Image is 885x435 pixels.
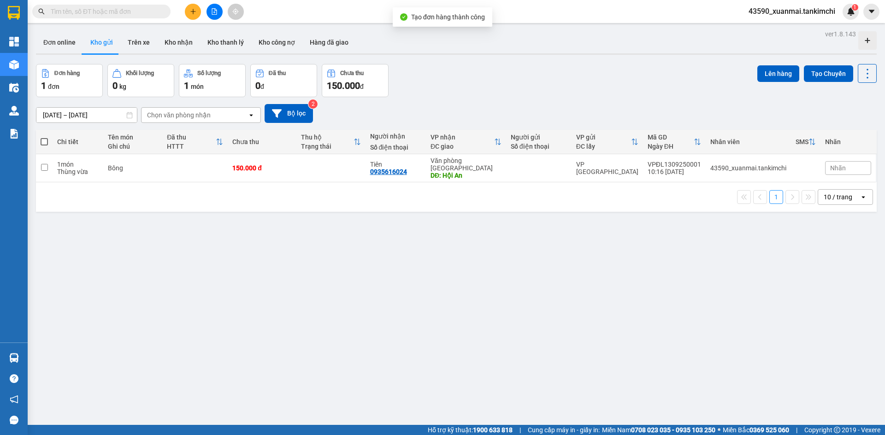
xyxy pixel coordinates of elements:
[191,83,204,90] span: món
[830,164,846,172] span: Nhãn
[710,164,786,172] div: 43590_xuanmai.tankimchi
[428,425,513,435] span: Hỗ trợ kỹ thuật:
[9,353,19,363] img: warehouse-icon
[10,416,18,424] span: message
[741,6,843,17] span: 43590_xuanmai.tankimchi
[631,426,715,434] strong: 0708 023 035 - 0935 103 250
[863,4,879,20] button: caret-down
[162,130,228,154] th: Toggle SortBy
[9,83,19,93] img: warehouse-icon
[301,143,353,150] div: Trạng thái
[248,111,255,119] svg: open
[431,157,501,172] div: Văn phòng [GEOGRAPHIC_DATA]
[296,130,365,154] th: Toggle SortBy
[108,143,158,150] div: Ghi chú
[723,425,789,435] span: Miền Bắc
[648,133,694,141] div: Mã GD
[57,168,99,175] div: Thùng vừa
[119,83,126,90] span: kg
[167,133,216,141] div: Đã thu
[8,6,20,20] img: logo-vxr
[648,143,694,150] div: Ngày ĐH
[108,164,158,172] div: Bông
[576,133,631,141] div: VP gửi
[340,70,364,76] div: Chưa thu
[643,130,706,154] th: Toggle SortBy
[9,106,19,116] img: warehouse-icon
[757,65,799,82] button: Lên hàng
[9,60,19,70] img: warehouse-icon
[327,80,360,91] span: 150.000
[411,13,485,21] span: Tạo đơn hàng thành công
[511,133,567,141] div: Người gửi
[576,143,631,150] div: ĐC lấy
[308,99,318,109] sup: 2
[576,161,638,175] div: VP [GEOGRAPHIC_DATA]
[400,13,407,21] span: check-circle
[602,425,715,435] span: Miền Nam
[9,37,19,46] img: dashboard-icon
[796,425,797,435] span: |
[157,31,200,53] button: Kho nhận
[370,168,407,175] div: 0935616024
[718,428,720,432] span: ⚪️
[519,425,521,435] span: |
[232,164,292,172] div: 150.000 đ
[250,64,317,97] button: Đã thu0đ
[112,80,118,91] span: 0
[167,143,216,150] div: HTTT
[190,8,196,15] span: plus
[791,130,820,154] th: Toggle SortBy
[206,4,223,20] button: file-add
[804,65,853,82] button: Tạo Chuyến
[211,8,218,15] span: file-add
[51,6,159,17] input: Tìm tên, số ĐT hoặc mã đơn
[867,7,876,16] span: caret-down
[860,193,867,201] svg: open
[825,138,871,145] div: Nhãn
[232,138,292,145] div: Chưa thu
[370,133,421,140] div: Người nhận
[511,143,567,150] div: Số điện thoại
[431,143,494,150] div: ĐC giao
[853,4,856,11] span: 1
[370,161,421,168] div: Tiên
[260,83,264,90] span: đ
[528,425,600,435] span: Cung cấp máy in - giấy in:
[302,31,356,53] button: Hàng đã giao
[54,70,80,76] div: Đơn hàng
[648,161,701,168] div: VPĐL1309250001
[847,7,855,16] img: icon-new-feature
[10,374,18,383] span: question-circle
[41,80,46,91] span: 1
[834,427,840,433] span: copyright
[825,29,856,39] div: ver 1.8.143
[265,104,313,123] button: Bộ lọc
[360,83,364,90] span: đ
[197,70,221,76] div: Số lượng
[769,190,783,204] button: 1
[796,138,808,145] div: SMS
[83,31,120,53] button: Kho gửi
[185,4,201,20] button: plus
[10,395,18,404] span: notification
[426,130,506,154] th: Toggle SortBy
[48,83,59,90] span: đơn
[57,161,99,168] div: 1 món
[200,31,251,53] button: Kho thanh lý
[36,31,83,53] button: Đơn online
[108,133,158,141] div: Tên món
[858,31,877,50] div: Tạo kho hàng mới
[9,129,19,139] img: solution-icon
[322,64,389,97] button: Chưa thu150.000đ
[57,138,99,145] div: Chi tiết
[179,64,246,97] button: Số lượng1món
[251,31,302,53] button: Kho công nợ
[255,80,260,91] span: 0
[38,8,45,15] span: search
[36,108,137,122] input: Select a date range.
[824,192,852,202] div: 10 / trang
[184,80,189,91] span: 1
[301,133,353,141] div: Thu hộ
[852,4,858,11] sup: 1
